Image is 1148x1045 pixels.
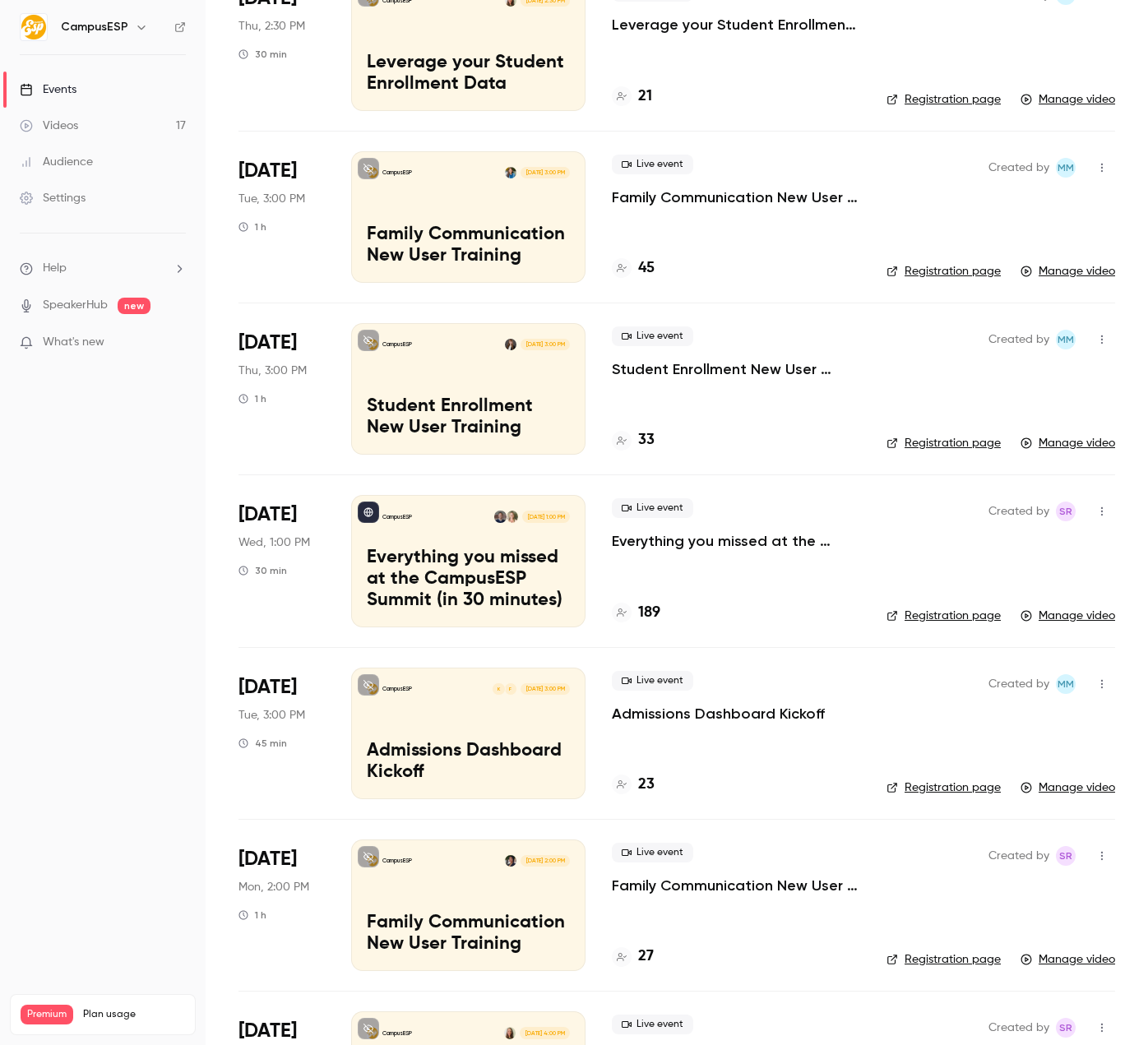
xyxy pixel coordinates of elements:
[886,91,1001,108] a: Registration page
[351,668,586,799] a: Admissions Dashboard KickoffCampusESPFK[DATE] 3:00 PMAdmissions Dashboard Kickoff
[238,737,287,750] div: 45 min
[612,155,693,174] span: Live event
[238,502,297,528] span: [DATE]
[351,323,586,455] a: Student Enrollment New User TrainingCampusESPRebecca McCrory[DATE] 3:00 PMStudent Enrollment New ...
[1021,435,1115,451] a: Manage video
[20,190,86,206] div: Settings
[20,118,78,134] div: Videos
[238,18,305,35] span: Thu, 2:30 PM
[612,86,652,108] a: 21
[521,167,569,178] span: [DATE] 3:00 PM
[20,154,93,170] div: Audience
[638,946,654,968] h4: 27
[505,167,516,178] img: Lacey Janofsky
[988,158,1049,178] span: Created by
[382,1029,412,1038] p: CampusESP
[1056,846,1076,866] span: Stephanie Robinson
[238,668,325,799] div: Jun 24 Tue, 3:00 PM (America/New York)
[21,1005,73,1024] span: Premium
[504,682,517,696] div: F
[612,671,693,691] span: Live event
[238,707,305,724] span: Tue, 3:00 PM
[43,260,67,277] span: Help
[238,879,309,895] span: Mon, 2:00 PM
[612,498,693,518] span: Live event
[382,169,412,177] p: CampusESP
[43,334,104,351] span: What's new
[886,779,1001,796] a: Registration page
[238,495,325,627] div: Jul 9 Wed, 1:00 PM (America/New York)
[382,857,412,865] p: CampusESP
[238,158,297,184] span: [DATE]
[367,913,570,955] p: Family Communication New User Training
[612,774,655,796] a: 23
[520,1027,569,1038] span: [DATE] 4:00 PM
[367,548,570,611] p: Everything you missed at the CampusESP Summit (in 30 minutes)
[367,224,570,267] p: Family Communication New User Training
[886,608,1001,624] a: Registration page
[612,704,825,724] p: Admissions Dashboard Kickoff
[382,513,412,521] p: CampusESP
[43,297,108,314] a: SpeakerHub
[351,495,586,627] a: Everything you missed at the CampusESP Summit (in 30 minutes)CampusESPLeslie GaleDave Becker[DATE...
[238,330,297,356] span: [DATE]
[238,392,266,405] div: 1 h
[20,81,76,98] div: Events
[612,15,860,35] p: Leverage your Student Enrollment Data
[382,685,412,693] p: CampusESP
[1058,674,1074,694] span: MM
[1059,1018,1072,1038] span: SR
[1056,330,1076,349] span: Mairin Matthews
[886,951,1001,968] a: Registration page
[504,1027,516,1038] img: Mairin Matthews
[238,1018,297,1044] span: [DATE]
[1058,330,1074,349] span: MM
[988,846,1049,866] span: Created by
[238,48,287,61] div: 30 min
[612,429,655,451] a: 33
[1056,674,1076,694] span: Mairin Matthews
[238,534,310,551] span: Wed, 1:00 PM
[521,683,569,695] span: [DATE] 3:00 PM
[238,839,325,971] div: Jun 16 Mon, 2:00 PM (America/New York)
[367,396,570,439] p: Student Enrollment New User Training
[238,220,266,234] div: 1 h
[612,602,660,624] a: 189
[238,909,266,922] div: 1 h
[351,839,586,971] a: Family Communication New User TrainingCampusESPMelissa Simms[DATE] 2:00 PMFamily Communication Ne...
[522,511,569,522] span: [DATE] 1:00 PM
[612,531,860,551] p: Everything you missed at the CampusESP Summit (in 30 minutes)
[1021,91,1115,108] a: Manage video
[1021,779,1115,796] a: Manage video
[20,260,186,277] li: help-dropdown-opener
[1021,263,1115,280] a: Manage video
[1059,846,1072,866] span: SR
[494,511,506,522] img: Dave Becker
[886,435,1001,451] a: Registration page
[238,363,307,379] span: Thu, 3:00 PM
[238,564,287,577] div: 30 min
[612,876,860,895] a: Family Communication New User Training
[382,340,412,349] p: CampusESP
[505,855,516,867] img: Melissa Simms
[638,774,655,796] h4: 23
[612,326,693,346] span: Live event
[638,602,660,624] h4: 189
[367,53,570,95] p: Leverage your Student Enrollment Data
[1021,608,1115,624] a: Manage video
[351,151,586,283] a: Family Communication New User TrainingCampusESPLacey Janofsky[DATE] 3:00 PMFamily Communication N...
[988,502,1049,521] span: Created by
[1056,158,1076,178] span: Mairin Matthews
[238,323,325,455] div: Jul 10 Thu, 3:00 PM (America/New York)
[21,14,47,40] img: CampusESP
[638,86,652,108] h4: 21
[612,359,860,379] a: Student Enrollment New User Training
[367,741,570,784] p: Admissions Dashboard Kickoff
[61,19,128,35] h6: CampusESP
[1056,502,1076,521] span: Stephanie Robinson
[886,263,1001,280] a: Registration page
[612,946,654,968] a: 27
[612,187,860,207] p: Family Communication New User Training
